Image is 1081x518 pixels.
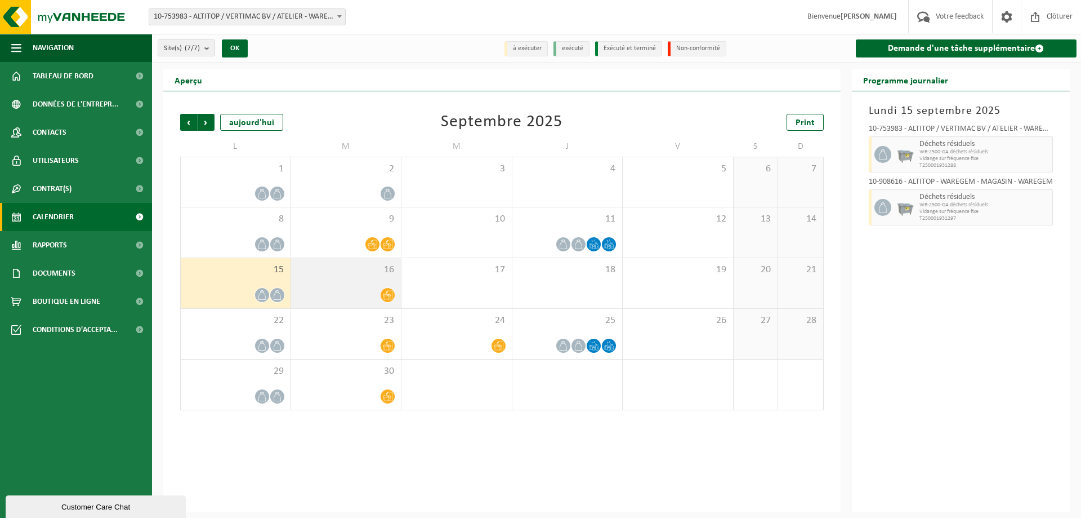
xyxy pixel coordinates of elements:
span: 29 [186,365,285,378]
span: 6 [739,163,772,175]
h2: Aperçu [163,69,213,91]
h3: Lundi 15 septembre 2025 [869,103,1053,119]
span: 5 [628,163,727,175]
button: OK [222,39,248,57]
img: WB-2500-GAL-GY-01 [897,199,914,216]
span: 20 [739,264,772,276]
span: Précédent [180,114,197,131]
span: 11 [518,213,617,225]
span: 12 [628,213,727,225]
span: 16 [297,264,396,276]
count: (7/7) [185,45,200,52]
span: Contrat(s) [33,175,72,203]
span: Tableau de bord [33,62,93,90]
span: 7 [784,163,817,175]
span: 22 [186,315,285,327]
span: Déchets résiduels [919,193,1050,202]
span: Contacts [33,118,66,147]
span: 10-753983 - ALTITOP / VERTIMAC BV / ATELIER - WAREGEM [149,8,346,25]
div: 10-908616 - ALTITOP - WAREGEM - MAGASIN - WAREGEM [869,178,1053,189]
span: Rapports [33,231,67,259]
span: 26 [628,315,727,327]
h2: Programme journalier [852,69,959,91]
span: 24 [407,315,506,327]
span: WB-2500-GA déchets résiduels [919,202,1050,209]
span: 4 [518,163,617,175]
span: 3 [407,163,506,175]
div: Septembre 2025 [441,114,562,131]
button: Site(s)(7/7) [158,39,215,56]
li: Non-conformité [668,41,726,56]
span: 10-753983 - ALTITOP / VERTIMAC BV / ATELIER - WAREGEM [149,9,345,25]
span: 10 [407,213,506,225]
span: Déchets résiduels [919,140,1050,149]
span: Utilisateurs [33,147,79,175]
span: 19 [628,264,727,276]
span: Conditions d'accepta... [33,316,118,344]
li: Exécuté et terminé [595,41,662,56]
td: S [734,136,779,157]
span: WB-2500-GA déchets résiduels [919,149,1050,156]
span: 25 [518,315,617,327]
span: 13 [739,213,772,225]
img: WB-2500-GAL-GY-01 [897,146,914,163]
span: 21 [784,264,817,276]
span: Navigation [33,34,74,62]
span: 23 [297,315,396,327]
td: L [180,136,291,157]
a: Demande d'une tâche supplémentaire [856,39,1077,57]
li: exécuté [553,41,589,56]
td: M [291,136,402,157]
span: Données de l'entrepr... [33,90,119,118]
span: Boutique en ligne [33,287,100,316]
span: 14 [784,213,817,225]
span: Suivant [198,114,215,131]
span: 27 [739,315,772,327]
div: aujourd'hui [220,114,283,131]
a: Print [787,114,824,131]
iframe: chat widget [6,493,188,518]
span: 17 [407,264,506,276]
span: Site(s) [164,40,200,57]
td: M [401,136,512,157]
span: 28 [784,315,817,327]
div: 10-753983 - ALTITOP / VERTIMAC BV / ATELIER - WAREGEM [869,125,1053,136]
td: D [778,136,823,157]
span: T250001931288 [919,162,1050,169]
strong: [PERSON_NAME] [841,12,897,21]
span: 15 [186,264,285,276]
span: 18 [518,264,617,276]
span: T250001931297 [919,215,1050,222]
span: Vidange sur fréquence fixe [919,156,1050,162]
span: 30 [297,365,396,378]
td: V [623,136,734,157]
li: à exécuter [504,41,548,56]
span: 2 [297,163,396,175]
span: Vidange sur fréquence fixe [919,209,1050,215]
span: 9 [297,213,396,225]
span: 1 [186,163,285,175]
td: J [512,136,623,157]
span: Documents [33,259,75,287]
span: Print [796,118,815,127]
span: 8 [186,213,285,225]
span: Calendrier [33,203,74,231]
